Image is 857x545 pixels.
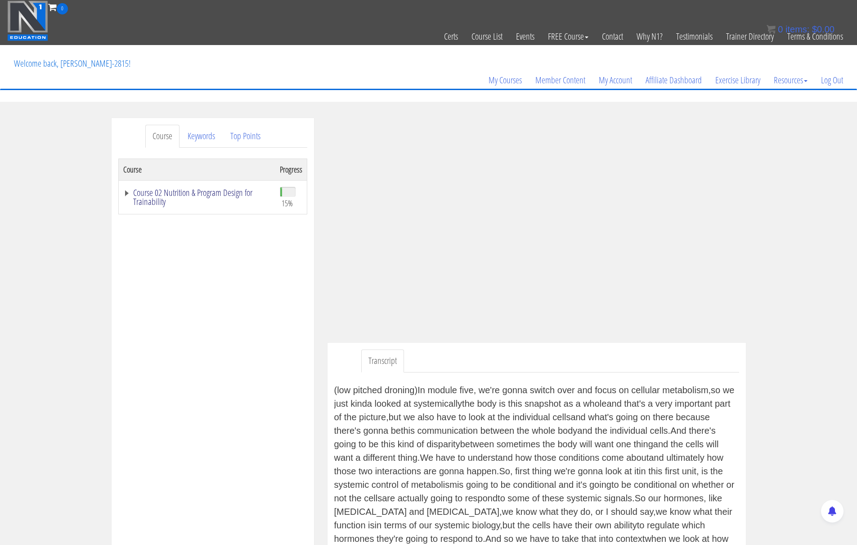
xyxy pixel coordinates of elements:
a: 0 [48,1,68,13]
a: Terms & Conditions [781,14,850,59]
a: Log Out [814,59,850,102]
a: Course [145,125,179,148]
bdi: 0.00 [812,24,835,34]
a: Testimonials [669,14,719,59]
th: Progress [275,159,307,180]
p: Welcome back, [PERSON_NAME]-2815! [7,45,137,82]
a: Affiliate Dashboard [639,59,709,102]
a: Trainer Directory [719,14,781,59]
a: Member Content [529,59,592,102]
a: FREE Course [541,14,595,59]
a: Keywords [180,125,222,148]
a: Contact [595,14,630,59]
a: My Courses [482,59,529,102]
span: 0 [778,24,783,34]
span: 15% [282,198,293,208]
a: Course List [465,14,509,59]
a: Why N1? [630,14,669,59]
img: n1-education [7,0,48,41]
a: Resources [767,59,814,102]
a: Exercise Library [709,59,767,102]
span: 0 [57,3,68,14]
span: $ [812,24,817,34]
a: Transcript [361,350,404,372]
a: Certs [437,14,465,59]
a: My Account [592,59,639,102]
a: 0 items: $0.00 [767,24,835,34]
v: In module five, we're gonna switch over [417,385,575,395]
a: Course 02 Nutrition & Program Design for Trainability [123,188,271,206]
a: Events [509,14,541,59]
a: Top Points [223,125,268,148]
img: icon11.png [767,25,776,34]
span: items: [785,24,809,34]
th: Course [118,159,275,180]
